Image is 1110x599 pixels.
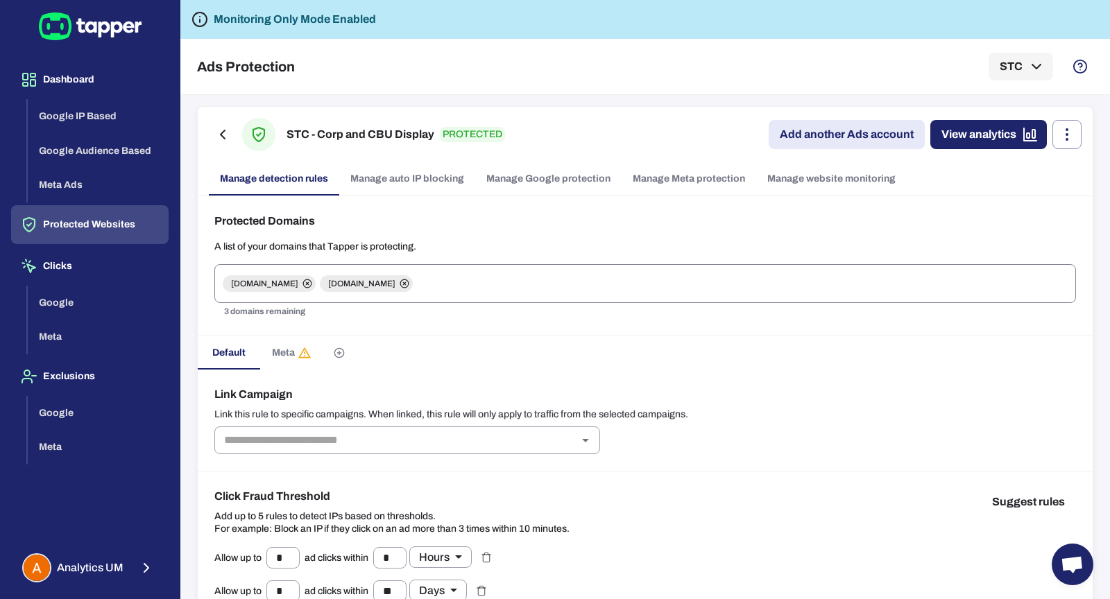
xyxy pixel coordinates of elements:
[28,286,169,320] button: Google
[28,134,169,168] button: Google Audience Based
[11,205,169,244] button: Protected Websites
[287,126,434,143] h6: STC - Corp and CBU Display
[28,110,169,121] a: Google IP Based
[409,546,472,568] div: Hours
[224,305,1066,319] p: 3 domains remaining
[11,370,169,381] a: Exclusions
[191,11,208,28] svg: Tapper is not blocking any fraudulent activity for this domain
[11,357,169,396] button: Exclusions
[24,555,50,581] img: Analytics UM
[28,430,169,465] button: Meta
[223,275,316,292] div: [DOMAIN_NAME]
[28,144,169,155] a: Google Audience Based
[212,347,246,359] span: Default
[11,73,169,85] a: Dashboard
[214,408,1076,421] p: Link this rule to specific campaigns. When linked, this rule will only apply to traffic from the ...
[28,396,169,431] button: Google
[28,320,169,354] button: Meta
[11,259,169,271] a: Clicks
[989,53,1053,80] button: STC
[323,336,356,370] button: Create custom rules
[214,213,1076,229] h6: Protected Domains
[11,247,169,286] button: Clicks
[756,162,907,196] a: Manage website monitoring
[440,127,505,142] p: PROTECTED
[622,162,756,196] a: Manage Meta protection
[197,58,295,75] h5: Ads Protection
[28,178,169,190] a: Meta Ads
[214,546,472,568] div: Allow up to ad clicks within
[769,120,925,149] a: Add another Ads account
[475,162,622,196] a: Manage Google protection
[28,99,169,134] button: Google IP Based
[320,275,413,292] div: [DOMAIN_NAME]
[981,488,1076,516] button: Suggest rules
[11,548,169,588] button: Analytics UMAnalytics UM
[1052,544,1093,585] div: Open chat
[57,561,123,575] span: Analytics UM
[11,218,169,229] a: Protected Websites
[214,386,1076,403] h6: Link Campaign
[223,278,307,289] span: [DOMAIN_NAME]
[214,510,570,535] p: Add up to 5 rules to detect IPs based on thresholds. For example: Block an IP if they click on an...
[339,162,475,196] a: Manage auto IP blocking
[320,278,404,289] span: [DOMAIN_NAME]
[930,120,1047,149] a: View analytics
[28,168,169,202] button: Meta Ads
[28,406,169,417] a: Google
[28,295,169,307] a: Google
[576,431,595,450] button: Open
[209,162,339,196] a: Manage detection rules
[11,60,169,99] button: Dashboard
[214,241,1076,253] p: A list of your domains that Tapper is protecting.
[214,11,376,28] h6: Monitoring Only Mode Enabled
[214,488,570,505] h6: Click Fraud Threshold
[28,330,169,342] a: Meta
[272,346,311,360] span: Meta
[298,346,311,360] svg: Rules is not assigned to any campaigns
[28,440,169,452] a: Meta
